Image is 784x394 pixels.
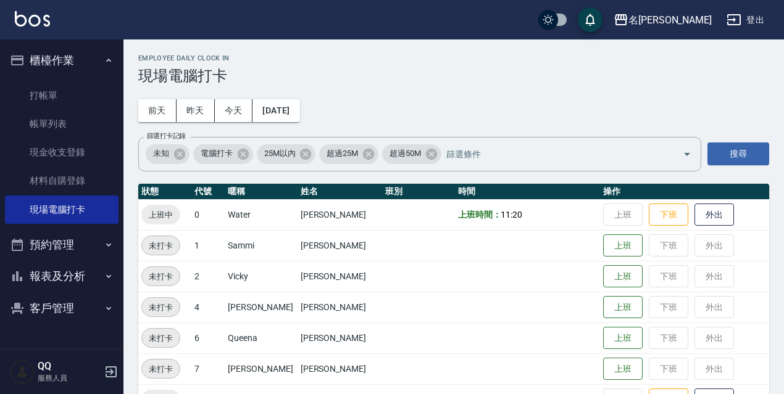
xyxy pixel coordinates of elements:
input: 篩選條件 [443,143,661,165]
td: [PERSON_NAME] [298,230,382,261]
span: 未打卡 [142,363,180,376]
b: 上班時間： [458,210,501,220]
span: 25M以內 [257,147,303,160]
button: 上班 [603,265,643,288]
span: 電腦打卡 [193,147,240,160]
td: 4 [191,292,225,322]
a: 現場電腦打卡 [5,195,119,224]
button: 上班 [603,327,643,350]
th: 狀態 [138,184,191,200]
span: 11:20 [501,210,522,220]
span: 上班中 [141,208,180,221]
button: 前天 [138,99,177,122]
button: 名[PERSON_NAME] [609,7,717,33]
td: Water [225,199,298,230]
td: 6 [191,322,225,353]
button: Open [677,144,697,164]
div: 電腦打卡 [193,144,253,164]
td: [PERSON_NAME] [298,292,382,322]
th: 時間 [455,184,601,200]
div: 未知 [146,144,190,164]
td: [PERSON_NAME] [298,199,382,230]
td: [PERSON_NAME] [298,322,382,353]
button: 外出 [694,203,734,226]
h2: Employee Daily Clock In [138,54,769,62]
div: 超過50M [382,144,441,164]
th: 操作 [600,184,769,200]
span: 超過50M [382,147,428,160]
th: 姓名 [298,184,382,200]
button: save [578,7,603,32]
button: 上班 [603,234,643,257]
h3: 現場電腦打卡 [138,67,769,84]
img: Logo [15,11,50,27]
td: [PERSON_NAME] [225,292,298,322]
div: 25M以內 [257,144,316,164]
td: 2 [191,261,225,292]
span: 未打卡 [142,239,180,252]
button: 今天 [215,99,253,122]
p: 服務人員 [38,372,101,384]
button: 客戶管理 [5,292,119,324]
button: 登出 [722,9,769,31]
label: 篩選打卡記錄 [147,131,186,141]
a: 打帳單 [5,81,119,110]
td: 0 [191,199,225,230]
span: 未打卡 [142,301,180,314]
a: 帳單列表 [5,110,119,138]
td: Queena [225,322,298,353]
a: 現金收支登錄 [5,138,119,166]
button: 上班 [603,358,643,380]
div: 名[PERSON_NAME] [628,12,712,28]
button: 櫃檯作業 [5,44,119,76]
th: 暱稱 [225,184,298,200]
td: [PERSON_NAME] [298,261,382,292]
a: 材料自購登錄 [5,166,119,195]
button: 預約管理 [5,229,119,261]
td: 7 [191,353,225,384]
td: [PERSON_NAME] [298,353,382,384]
td: Vicky [225,261,298,292]
h5: QQ [38,360,101,372]
span: 未打卡 [142,332,180,345]
button: 昨天 [177,99,215,122]
td: 1 [191,230,225,261]
button: 下班 [649,203,688,226]
span: 未打卡 [142,270,180,283]
span: 超過25M [319,147,365,160]
td: Sammi [225,230,298,261]
th: 班別 [382,184,455,200]
span: 未知 [146,147,177,160]
div: 超過25M [319,144,378,164]
button: 搜尋 [707,142,769,165]
button: 上班 [603,296,643,319]
button: 報表及分析 [5,260,119,292]
button: [DATE] [252,99,299,122]
img: Person [10,359,35,384]
td: [PERSON_NAME] [225,353,298,384]
th: 代號 [191,184,225,200]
